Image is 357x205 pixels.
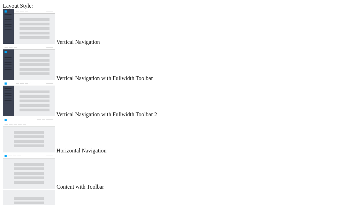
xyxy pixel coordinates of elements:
md-radio-button: Horizontal Navigation [3,118,354,154]
span: Vertical Navigation with Fullwidth Toolbar 2 [56,111,157,117]
md-radio-button: Vertical Navigation with Fullwidth Toolbar 2 [3,81,354,118]
span: Vertical Navigation [56,39,100,45]
img: horizontal-nav.jpg [3,118,55,152]
img: vertical-nav-with-full-toolbar.jpg [3,45,55,80]
div: Layout Style: [3,3,354,9]
md-radio-button: Content with Toolbar [3,154,354,190]
span: Content with Toolbar [56,184,104,190]
span: Horizontal Navigation [56,148,107,153]
md-radio-button: Vertical Navigation [3,9,354,45]
img: content-with-toolbar.jpg [3,154,55,189]
md-radio-button: Vertical Navigation with Fullwidth Toolbar [3,45,354,81]
img: vertical-nav-with-full-toolbar-2.jpg [3,81,55,116]
span: Vertical Navigation with Fullwidth Toolbar [56,75,153,81]
img: vertical-nav.jpg [3,9,55,44]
